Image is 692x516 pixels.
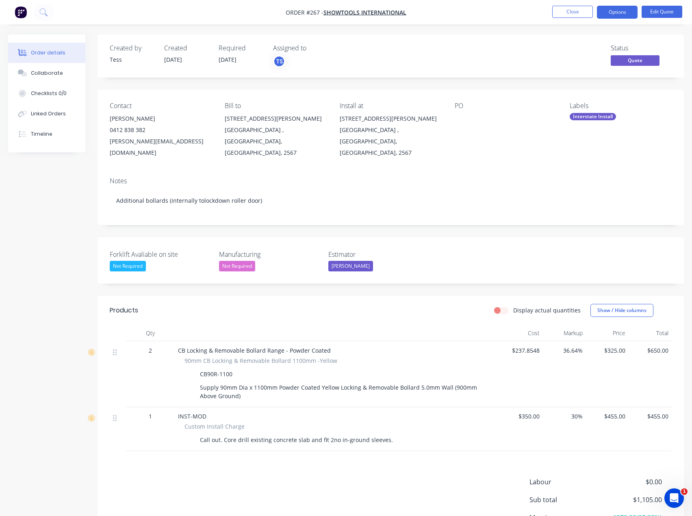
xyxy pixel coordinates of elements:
[149,346,152,355] span: 2
[340,102,442,110] div: Install at
[219,44,263,52] div: Required
[8,124,85,144] button: Timeline
[529,495,602,505] span: Sub total
[503,346,540,355] span: $237.8548
[15,6,27,18] img: Factory
[503,412,540,421] span: $350.00
[31,130,52,138] div: Timeline
[340,113,442,124] div: [STREET_ADDRESS][PERSON_NAME]
[110,113,212,124] div: [PERSON_NAME]
[31,90,67,97] div: Checklists 0/0
[455,102,557,110] div: PO
[611,44,672,52] div: Status
[632,412,668,421] span: $455.00
[126,325,175,341] div: Qty
[590,304,653,317] button: Show / Hide columns
[340,124,442,158] div: [GEOGRAPHIC_DATA] , [GEOGRAPHIC_DATA], [GEOGRAPHIC_DATA], 2567
[611,55,659,67] button: Quote
[178,412,206,420] span: INST-MOD
[164,44,209,52] div: Created
[328,249,430,259] label: Estimator
[110,261,146,271] div: Not Required
[110,136,212,158] div: [PERSON_NAME][EMAIL_ADDRESS][DOMAIN_NAME]
[552,6,593,18] button: Close
[546,346,583,355] span: 36.64%
[681,488,688,495] span: 1
[602,477,662,487] span: $0.00
[225,113,327,124] div: [STREET_ADDRESS][PERSON_NAME]
[219,261,255,271] div: Not Required
[632,346,668,355] span: $650.00
[110,124,212,136] div: 0412 838 382
[197,368,236,380] div: CB90R-1100
[31,110,66,117] div: Linked Orders
[586,325,629,341] div: Price
[110,102,212,110] div: Contact
[323,9,406,16] a: Showtools International
[164,56,182,63] span: [DATE]
[340,113,442,158] div: [STREET_ADDRESS][PERSON_NAME][GEOGRAPHIC_DATA] , [GEOGRAPHIC_DATA], [GEOGRAPHIC_DATA], 2567
[589,412,626,421] span: $455.00
[529,477,602,487] span: Labour
[225,124,327,158] div: [GEOGRAPHIC_DATA] , [GEOGRAPHIC_DATA], [GEOGRAPHIC_DATA], 2567
[225,113,327,158] div: [STREET_ADDRESS][PERSON_NAME][GEOGRAPHIC_DATA] , [GEOGRAPHIC_DATA], [GEOGRAPHIC_DATA], 2567
[184,422,245,431] span: Custom Install Charge
[31,69,63,77] div: Collaborate
[8,63,85,83] button: Collaborate
[500,325,543,341] div: Cost
[110,55,154,64] div: Tess
[110,306,138,315] div: Products
[178,347,331,354] span: CB Locking & Removable Bollard Range - Powder Coated
[149,412,152,421] span: 1
[597,6,638,19] button: Options
[602,495,662,505] span: $1,105.00
[629,325,672,341] div: Total
[110,113,212,158] div: [PERSON_NAME]0412 838 382[PERSON_NAME][EMAIL_ADDRESS][DOMAIN_NAME]
[219,249,321,259] label: Manufacturing
[225,102,327,110] div: Bill to
[543,325,586,341] div: Markup
[184,356,337,365] span: 90mm CB Locking & Removable Bollard 1100mm -Yellow
[570,102,672,110] div: Labels
[8,43,85,63] button: Order details
[642,6,682,18] button: Edit Quote
[664,488,684,508] iframe: Intercom live chat
[286,9,323,16] span: Order #267 -
[31,49,65,56] div: Order details
[110,188,672,213] div: Additional bollards (internally tolockdown roller door)
[589,346,626,355] span: $325.00
[273,44,354,52] div: Assigned to
[110,177,672,185] div: Notes
[110,44,154,52] div: Created by
[273,55,285,67] button: TS
[197,382,490,402] div: Supply 90mm Dia x 1100mm Powder Coated Yellow Locking & Removable Bollard 5.0mm Wall (900mm Above...
[110,249,211,259] label: Forklift Avaliable on site
[8,83,85,104] button: Checklists 0/0
[8,104,85,124] button: Linked Orders
[197,434,396,446] div: Call out. Core drill existing concrete slab and fit 2no in-ground sleeves.
[328,261,373,271] div: [PERSON_NAME]
[570,113,616,120] div: Interstate Install
[219,56,236,63] span: [DATE]
[513,306,581,314] label: Display actual quantities
[546,412,583,421] span: 30%
[611,55,659,65] span: Quote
